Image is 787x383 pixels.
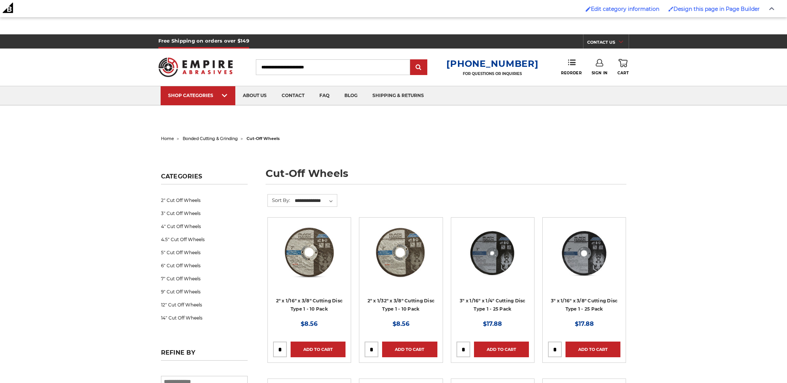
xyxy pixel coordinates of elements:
[586,6,591,12] img: Enabled brush for category edit
[273,223,346,295] a: 2" x 1/16" x 3/8" Cut Off Wheel
[161,233,248,246] a: 4.5" Cut Off Wheels
[561,71,582,75] span: Reorder
[382,342,437,357] a: Add to Cart
[463,223,523,283] img: 3” x .0625” x 1/4” Die Grinder Cut-Off Wheels by Black Hawk Abrasives
[337,86,365,105] a: blog
[161,194,248,207] a: 2" Cut Off Wheels
[235,86,274,105] a: about us
[266,168,626,184] h1: cut-off wheels
[617,59,629,75] a: Cart
[365,86,431,105] a: shipping & returns
[575,320,594,327] span: $17.88
[460,298,526,312] a: 3" x 1/16" x 1/4" Cutting Disc Type 1 - 25 Pack
[161,207,248,220] a: 3" Cut Off Wheels
[617,71,629,75] span: Cart
[276,298,343,312] a: 2" x 1/16" x 3/8" Cutting Disc Type 1 - 10 Pack
[474,342,529,357] a: Add to Cart
[161,311,248,324] a: 14" Cut Off Wheels
[371,223,431,283] img: 2" x 1/32" x 3/8" Cut Off Wheel
[161,272,248,285] a: 7" Cut Off Wheels
[161,136,174,141] a: home
[551,298,618,312] a: 3" x 1/16" x 3/8" Cutting Disc Type 1 - 25 Pack
[368,298,435,312] a: 2" x 1/32" x 3/8" Cutting Disc Type 1 - 10 Pack
[291,342,346,357] a: Add to Cart
[664,2,763,16] a: Enabled brush for page builder edit. Design this page in Page Builder
[279,223,339,283] img: 2" x 1/16" x 3/8" Cut Off Wheel
[446,58,538,69] a: [PHONE_NUMBER]
[554,223,614,283] img: 3" x 1/16" x 3/8" Cutting Disc
[183,136,238,141] a: bonded cutting & grinding
[161,349,248,361] h5: Refine by
[158,53,233,82] img: Empire Abrasives
[582,2,663,16] a: Enabled brush for category edit Edit category information
[161,285,248,298] a: 9" Cut Off Wheels
[411,60,426,75] input: Submit
[168,93,228,98] div: SHOP CATEGORIES
[769,7,774,10] img: Close Admin Bar
[158,34,249,49] h5: Free Shipping on orders over $149
[161,298,248,311] a: 12" Cut Off Wheels
[161,259,248,272] a: 6" Cut Off Wheels
[668,6,673,12] img: Enabled brush for page builder edit.
[294,195,337,206] select: Sort By:
[592,71,608,75] span: Sign In
[548,223,620,295] a: 3" x 1/16" x 3/8" Cutting Disc
[393,320,409,327] span: $8.56
[268,194,290,206] label: Sort By:
[247,136,280,141] span: cut-off wheels
[673,6,760,12] span: Design this page in Page Builder
[456,223,529,295] a: 3” x .0625” x 1/4” Die Grinder Cut-Off Wheels by Black Hawk Abrasives
[365,223,437,295] a: 2" x 1/32" x 3/8" Cut Off Wheel
[591,6,659,12] span: Edit category information
[587,38,629,49] a: CONTACT US
[566,342,620,357] a: Add to Cart
[301,320,317,327] span: $8.56
[161,173,248,184] h5: Categories
[483,320,502,327] span: $17.88
[446,71,538,76] p: FOR QUESTIONS OR INQUIRIES
[161,246,248,259] a: 5" Cut Off Wheels
[312,86,337,105] a: faq
[274,86,312,105] a: contact
[161,220,248,233] a: 4" Cut Off Wheels
[561,59,582,75] a: Reorder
